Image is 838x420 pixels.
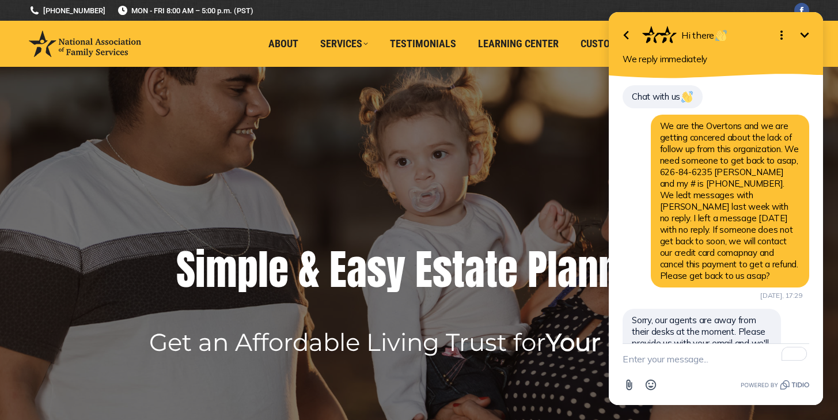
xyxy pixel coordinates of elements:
[386,247,405,293] div: y
[117,5,253,16] span: MON - FRI 8:00 AM – 5:00 p.m. (PST)
[320,37,368,50] span: Services
[66,120,205,281] span: We are the Overtons and we are getting concered about the lack of follow up from this organizatio...
[237,247,258,293] div: p
[195,247,206,293] div: i
[452,247,465,293] div: t
[176,247,195,293] div: S
[122,30,133,41] img: 👋
[199,24,222,47] button: Minimize
[347,247,367,293] div: a
[149,332,688,353] rs-layer: Get an Affordable Living Trust for
[329,247,347,293] div: E
[166,290,208,301] div: [DATE], 17:29
[547,247,558,293] div: l
[581,37,668,50] span: Customer Service
[260,33,306,55] a: About
[498,247,518,293] div: e
[29,54,113,65] span: We reply immediately
[470,33,567,55] a: Learning Center
[528,247,547,293] div: P
[485,247,498,293] div: t
[478,37,559,50] span: Learning Center
[176,24,199,47] button: Open options
[38,315,175,360] span: Sorry, our agents are away from their desks at the moment. Please provide us with your email and ...
[578,247,598,293] div: n
[24,374,46,396] button: Attach file button
[415,247,433,293] div: E
[465,247,485,293] div: a
[38,91,100,102] span: Chat with us
[29,344,215,374] textarea: To enrich screen reader interactions, please activate Accessibility in Grammarly extension settings
[88,29,134,41] span: Hi there
[88,91,99,103] img: 👋
[268,37,298,50] span: About
[558,247,578,293] div: a
[268,247,289,293] div: e
[206,247,237,293] div: m
[382,33,464,55] a: Testimonials
[298,247,320,293] div: &
[572,33,676,55] a: Customer Service
[390,37,456,50] span: Testimonials
[367,247,386,293] div: s
[46,374,68,396] button: Open Emoji picker
[29,31,141,57] img: National Association of Family Services
[147,378,215,392] a: Powered by Tidio.
[433,247,452,293] div: s
[546,327,688,357] b: Your Family
[29,5,105,16] a: [PHONE_NUMBER]
[258,247,268,293] div: l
